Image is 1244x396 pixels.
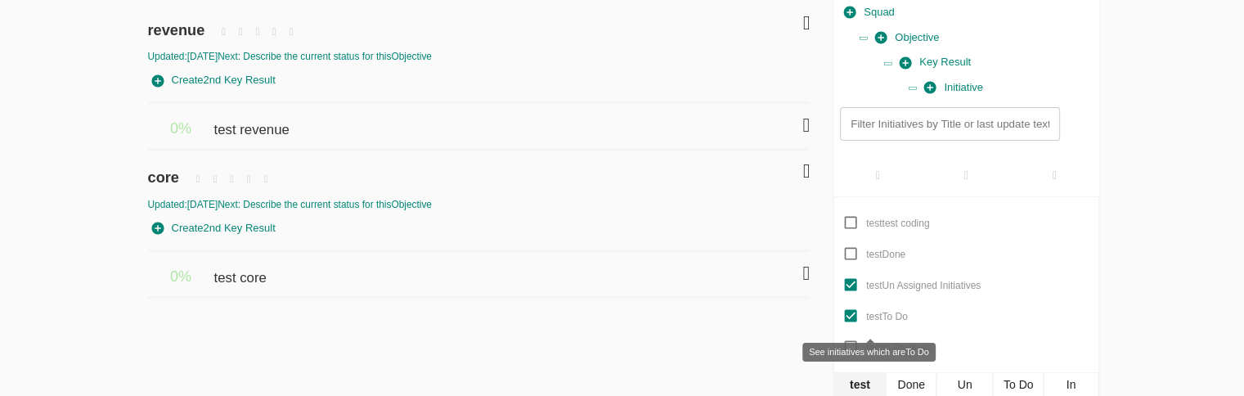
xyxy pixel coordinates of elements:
button: Key Result [896,50,975,75]
button: Initiative [920,75,987,101]
span: Key Result [900,53,971,72]
span: test test coding [866,218,929,229]
div: Updated: [DATE] Next: Describe the current status for this Objective [148,198,811,212]
button: Create2nd Key Result [148,216,280,241]
span: 0 % [170,120,191,137]
span: Create 2nd Key Result [152,219,276,238]
span: test revenue [213,104,293,140]
input: Filter Initiatives by Title or last update text [840,107,1059,141]
span: Create 2nd Key Result [152,71,276,90]
span: Objective [875,29,939,47]
span: Squad [844,3,895,22]
span: revenue [148,3,209,41]
span: test Done [866,249,905,260]
span: test core [213,252,270,288]
button: Create2nd Key Result [148,68,280,93]
span: 0 % [170,268,191,285]
button: Objective [871,25,943,51]
div: Updated: [DATE] Next: Describe the current status for this Objective [148,50,811,64]
span: test To Do [866,311,908,322]
span: test Un Assigned Initiatives [866,280,981,291]
span: Initiative [924,79,983,97]
span: core [148,151,183,188]
span: test In Progress [866,342,932,353]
